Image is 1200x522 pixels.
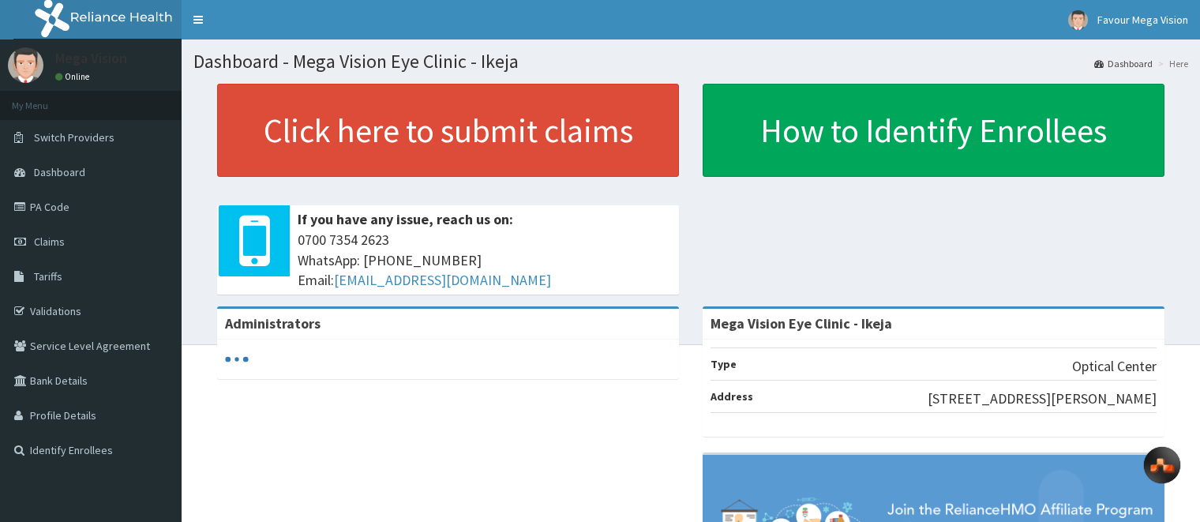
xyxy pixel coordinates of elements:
b: Address [711,389,753,404]
img: User Image [8,47,43,83]
a: Dashboard [1094,57,1153,70]
p: Optical Center [1072,356,1157,377]
a: How to Identify Enrollees [703,84,1164,177]
p: Mega Vision [55,51,127,66]
span: Favour Mega Vision [1097,13,1188,27]
p: [STREET_ADDRESS][PERSON_NAME] [928,389,1157,409]
b: Administrators [225,314,321,332]
b: Type [711,357,737,371]
b: If you have any issue, reach us on: [298,210,513,228]
a: Click here to submit claims [217,84,679,177]
span: Switch Providers [34,130,114,145]
span: Claims [34,235,65,249]
img: svg+xml,%3Csvg%20xmlns%3D%22http%3A%2F%2Fwww.w3.org%2F2000%2Fsvg%22%20width%3D%2233%22%20height%3... [1149,457,1176,474]
svg: audio-loading [225,347,249,371]
strong: Mega Vision Eye Clinic - Ikeja [711,314,892,332]
a: [EMAIL_ADDRESS][DOMAIN_NAME] [334,271,551,289]
h1: Dashboard - Mega Vision Eye Clinic - Ikeja [193,51,1188,72]
li: Here [1154,57,1188,70]
a: Online [55,71,93,82]
span: Tariffs [34,269,62,284]
span: 0700 7354 2623 WhatsApp: [PHONE_NUMBER] Email: [298,230,671,291]
img: User Image [1068,10,1088,30]
span: Dashboard [34,165,85,179]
